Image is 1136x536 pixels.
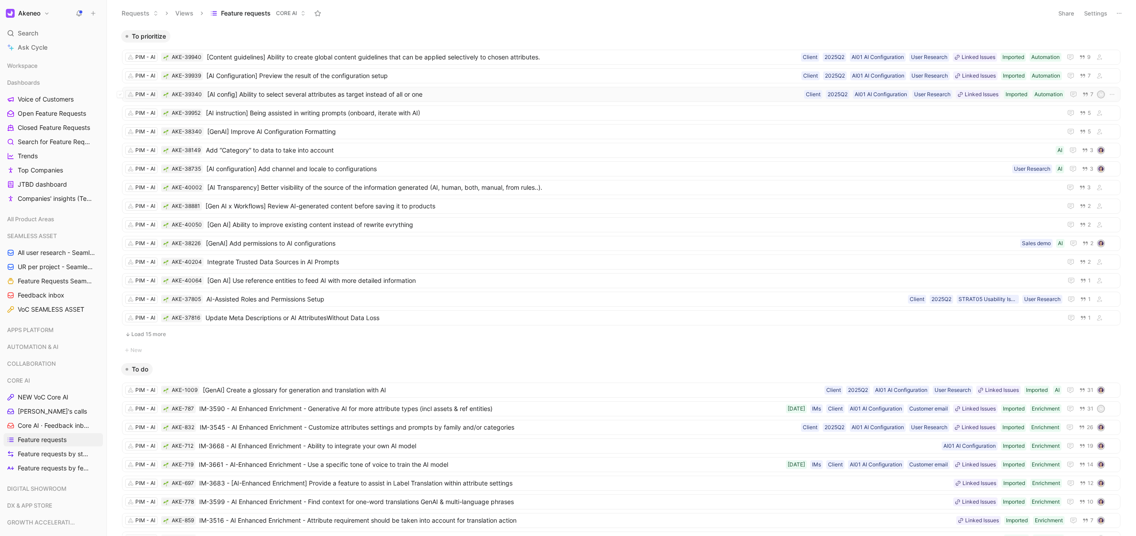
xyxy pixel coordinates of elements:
[1080,145,1095,155] button: 3
[911,423,947,432] div: User Research
[163,443,169,449] div: 🌱
[1088,259,1091,265] span: 2
[163,278,169,284] img: 🌱
[121,363,153,376] button: To do
[1003,71,1025,80] div: Imported
[172,276,202,285] div: AKE-40064
[207,219,1058,230] span: [Gen AI] Ability to improve existing content instead of rewrite evrything
[1014,164,1050,173] div: User Research
[18,248,95,257] span: All user research - Seamless Asset ([PERSON_NAME])
[1088,110,1091,116] span: 5
[1077,460,1095,469] button: 14
[171,7,197,20] button: Views
[163,148,169,153] img: 🌱
[135,164,155,173] div: PIM - AI
[4,27,103,40] div: Search
[163,204,169,209] img: 🌱
[163,54,169,60] button: 🌱
[135,239,155,248] div: PIM - AI
[18,166,63,175] span: Top Companies
[172,239,201,248] div: AKE-38226
[18,262,95,271] span: UR per project - Seamless assets ([PERSON_NAME])
[18,28,38,39] span: Search
[172,127,202,136] div: AKE-38340
[135,276,155,285] div: PIM - AI
[1088,129,1091,134] span: 5
[163,184,169,191] button: 🌱
[909,404,948,413] div: Customer email
[1032,71,1060,80] div: Automation
[172,442,193,450] div: AKE-712
[163,147,169,153] div: 🌱
[122,106,1120,121] a: PIM - AI🌱AKE-39952[AI instruction] Being assisted in writing prompts (onboard, iterate with AI)5
[135,202,155,211] div: PIM - AI
[7,78,40,87] span: Dashboards
[163,111,169,116] img: 🌱
[825,71,845,80] div: 2025Q2
[122,199,1120,214] a: PIM - AI🌱AKE-38881[Gen AI x Workflows] Review AI-generated content before saving it to products2
[118,7,162,20] button: Requests
[163,166,169,172] button: 🌱
[826,386,841,395] div: Client
[962,404,996,413] div: Linked Issues
[163,167,169,172] img: 🌱
[1077,183,1093,192] button: 3
[163,424,169,430] button: 🌱
[1006,90,1027,99] div: Imported
[206,108,1058,118] span: [AI instruction] Being assisted in writing prompts (onboard, iterate with AI)
[1088,203,1091,209] span: 2
[122,50,1120,65] a: PIM - AI🌱AKE-39940[Content guidelines] Ability to create global content guidelines that can be ap...
[163,425,169,430] img: 🌱
[1034,90,1063,99] div: Automation
[1055,386,1060,395] div: AI
[1087,406,1093,411] span: 31
[276,9,297,18] span: CORE AI
[1077,441,1095,451] button: 19
[1080,164,1095,174] button: 3
[4,357,103,370] div: COLLABORATION
[163,315,169,321] div: 🌱
[163,203,169,209] button: 🌱
[1088,222,1091,227] span: 2
[931,295,951,304] div: 2025Q2
[7,61,38,70] span: Workspace
[1090,148,1093,153] span: 3
[1078,294,1093,304] button: 1
[788,404,805,413] div: [DATE]
[18,137,91,146] span: Search for Feature Requests
[4,59,103,72] div: Workspace
[207,182,1058,193] span: [AI Transparency] Better visibility of the source of the information generated (AI, human, both, ...
[18,421,91,430] span: Core AI · Feedback inbox
[852,71,904,80] div: AI01 AI Configuration
[7,376,30,385] span: CORE AI
[18,194,94,203] span: Companies' insights (Test [PERSON_NAME])
[855,90,907,99] div: AI01 AI Configuration
[935,386,971,395] div: User Research
[122,401,1120,416] a: PIM - AI🌱AKE-787IM-3590 - AI Enhanced Enrichment - Generative AI for more attribute types (incl a...
[163,278,169,284] div: 🌱
[7,325,54,334] span: APPS PLATFORM
[1098,166,1104,172] img: avatar
[163,110,169,116] button: 🌱
[172,313,200,322] div: AKE-37816
[172,164,201,173] div: AKE-38735
[122,292,1120,307] a: PIM - AI🌱AKE-37805AI-Assisted Roles and Permissions SetupUser ResearchSTRAT05 Usability Issues202...
[850,404,902,413] div: AI01 AI Configuration
[135,127,155,136] div: PIM - AI
[135,404,155,413] div: PIM - AI
[965,90,998,99] div: Linked Issues
[1003,442,1025,450] div: Imported
[163,222,169,228] div: 🌱
[172,71,201,80] div: AKE-39939
[788,460,805,469] div: [DATE]
[122,161,1120,176] a: PIM - AI🌱AKE-38735[AI configuration] Add channel and locale to configurationsAIUser Research3avatar
[207,89,801,100] span: [AI config] Ability to select several attributes as target instead of all or one
[803,71,818,80] div: Client
[803,53,817,62] div: Client
[172,146,201,155] div: AKE-38149
[122,124,1120,139] a: PIM - AI🌱AKE-38340[GenAI] Improve AI Configuration Formatting5
[172,404,194,413] div: AKE-787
